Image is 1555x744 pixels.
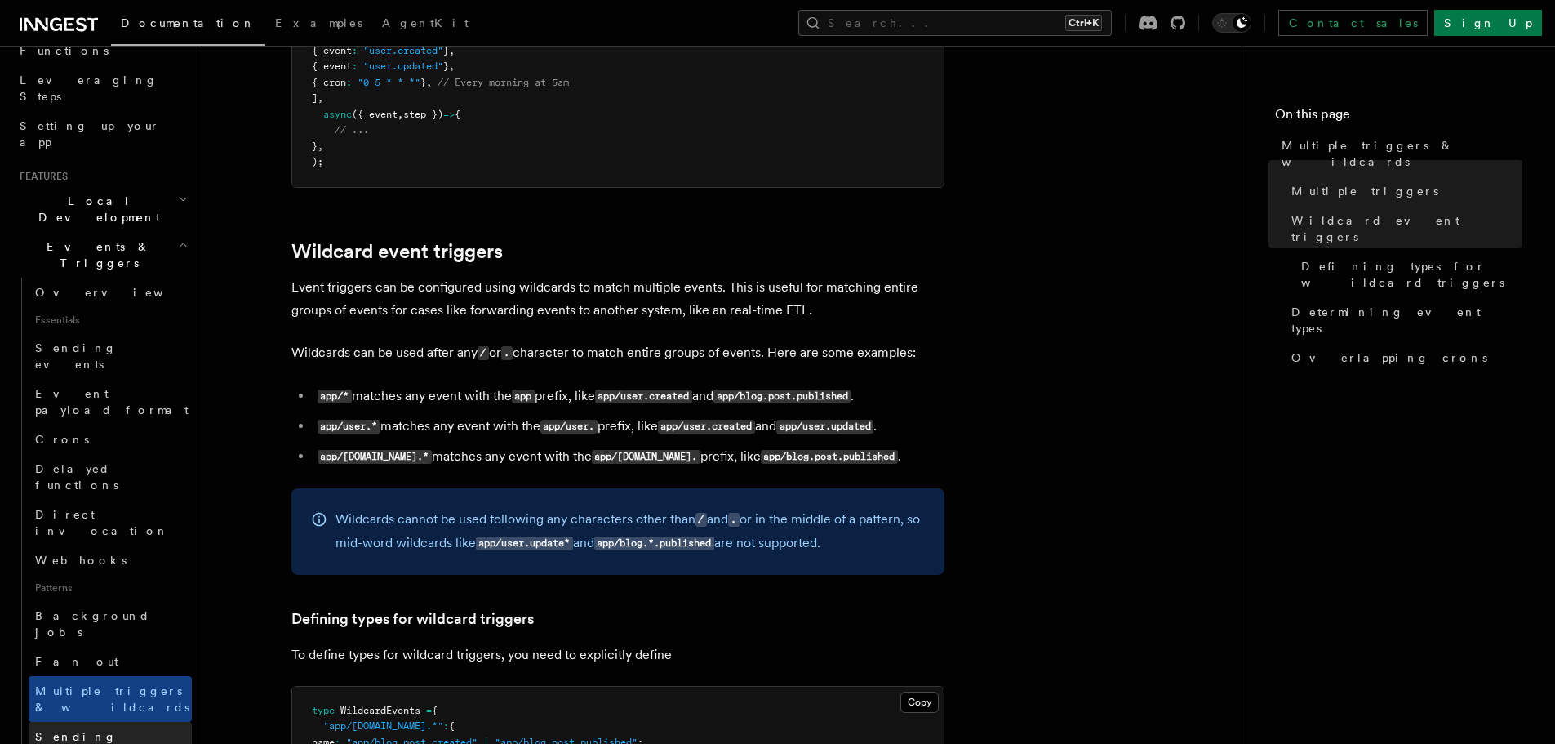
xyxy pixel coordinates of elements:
[476,537,573,550] code: app/user.update*
[318,92,323,104] span: ,
[29,676,192,722] a: Multiple triggers & wildcards
[728,513,740,527] code: .
[35,286,203,299] span: Overview
[478,346,489,360] code: /
[1295,252,1522,297] a: Defining types for wildcard triggers
[111,5,265,46] a: Documentation
[352,109,398,120] span: ({ event
[318,450,432,464] code: app/[DOMAIN_NAME].*
[1291,304,1522,336] span: Determining event types
[13,238,178,271] span: Events & Triggers
[318,420,380,434] code: app/user.*
[1285,343,1522,372] a: Overlapping crons
[35,684,189,714] span: Multiple triggers & wildcards
[594,537,714,550] code: app/blog.*.published
[900,692,939,713] button: Copy
[20,119,160,149] span: Setting up your app
[312,60,352,72] span: { event
[540,420,598,434] code: app/user.
[352,60,358,72] span: :
[798,10,1112,36] button: Search...Ctrl+K
[695,513,707,527] code: /
[291,240,503,263] a: Wildcard event triggers
[443,720,449,732] span: :
[335,508,925,555] p: Wildcards cannot be used following any characters other than and or in the middle of a pattern, s...
[35,609,150,639] span: Background jobs
[363,60,443,72] span: "user.updated"
[29,601,192,647] a: Background jobs
[1278,10,1428,36] a: Contact sales
[403,109,443,120] span: step })
[29,333,192,379] a: Sending events
[13,186,192,232] button: Local Development
[323,109,352,120] span: async
[29,425,192,454] a: Crons
[29,307,192,333] span: Essentials
[35,387,189,417] span: Event payload format
[512,390,535,403] code: app
[432,705,438,716] span: {
[1212,13,1251,33] button: Toggle dark mode
[20,74,158,103] span: Leveraging Steps
[13,170,68,183] span: Features
[398,109,403,120] span: ,
[449,720,455,732] span: {
[1291,183,1438,199] span: Multiple triggers
[35,655,118,668] span: Fan out
[443,45,449,56] span: }
[1282,137,1522,170] span: Multiple triggers & wildcards
[35,433,89,446] span: Crons
[501,346,513,360] code: .
[312,92,318,104] span: ]
[13,111,192,157] a: Setting up your app
[318,390,352,403] code: app/*
[312,140,318,152] span: }
[335,124,369,136] span: // ...
[1275,105,1522,131] h4: On this page
[592,450,700,464] code: app/[DOMAIN_NAME].
[443,109,455,120] span: =>
[275,16,362,29] span: Examples
[658,420,755,434] code: app/user.created
[313,415,944,439] li: matches any event with the prefix, like and .
[291,341,944,365] p: Wildcards can be used after any or character to match entire groups of events. Here are some exam...
[312,156,323,167] span: );
[1285,176,1522,206] a: Multiple triggers
[312,77,346,88] span: { cron
[449,60,455,72] span: ,
[291,276,944,322] p: Event triggers can be configured using wildcards to match multiple events. This is useful for mat...
[323,720,443,732] span: "app/[DOMAIN_NAME].*"
[29,575,192,601] span: Patterns
[313,385,944,408] li: matches any event with the prefix, like and .
[13,65,192,111] a: Leveraging Steps
[1065,15,1102,31] kbd: Ctrl+K
[291,608,534,630] a: Defining types for wildcard triggers
[312,45,352,56] span: { event
[29,379,192,425] a: Event payload format
[1301,258,1522,291] span: Defining types for wildcard triggers
[35,508,169,537] span: Direct invocation
[340,705,420,716] span: WildcardEvents
[382,16,469,29] span: AgentKit
[1285,297,1522,343] a: Determining event types
[713,390,851,403] code: app/blog.post.published
[312,705,335,716] span: type
[776,420,873,434] code: app/user.updated
[13,193,178,225] span: Local Development
[352,45,358,56] span: :
[420,77,426,88] span: }
[13,232,192,278] button: Events & Triggers
[121,16,255,29] span: Documentation
[313,445,944,469] li: matches any event with the prefix, like .
[449,45,455,56] span: ,
[35,341,117,371] span: Sending events
[372,5,478,44] a: AgentKit
[1275,131,1522,176] a: Multiple triggers & wildcards
[29,500,192,546] a: Direct invocation
[438,77,569,88] span: // Every morning at 5am
[265,5,372,44] a: Examples
[29,454,192,500] a: Delayed functions
[346,77,352,88] span: :
[363,45,443,56] span: "user.created"
[1285,206,1522,252] a: Wildcard event triggers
